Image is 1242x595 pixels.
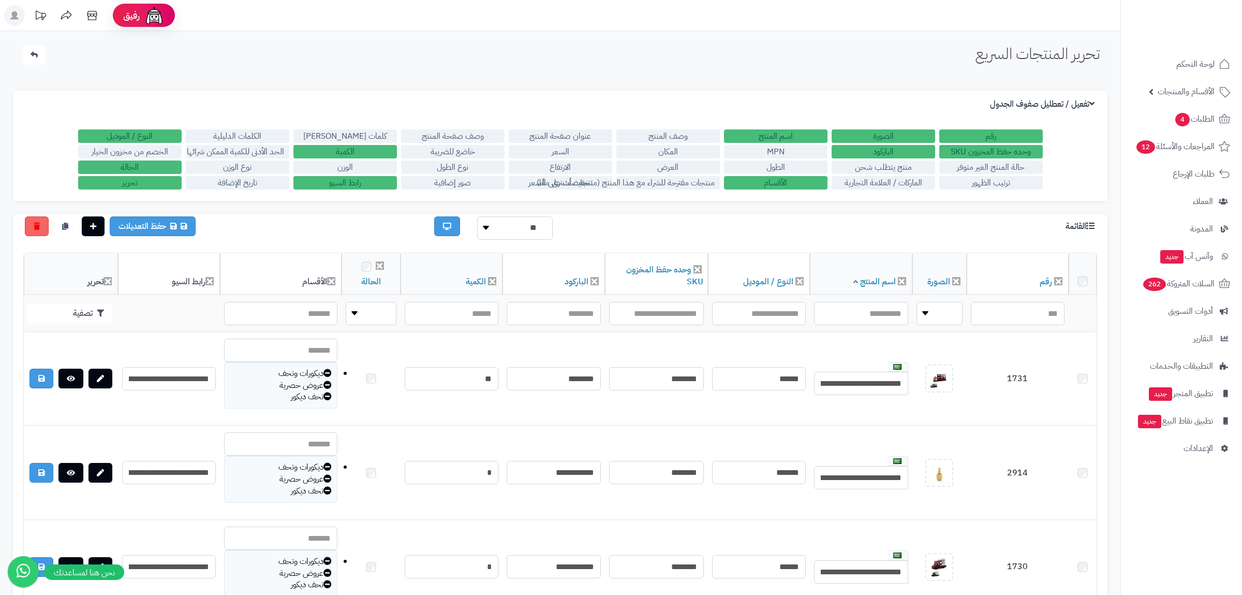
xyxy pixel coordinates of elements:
a: تحديثات المنصة [27,5,53,28]
a: التطبيقات والخدمات [1127,354,1236,379]
span: طلبات الإرجاع [1173,167,1215,181]
img: logo-2.png [1172,22,1232,43]
a: اسم المنتج [853,275,896,288]
span: العملاء [1193,194,1213,209]
span: 4 [1175,112,1190,126]
label: صور إضافية [401,176,505,190]
label: الباركود [832,145,935,158]
span: تطبيق المتجر [1148,386,1213,401]
img: العربية [893,364,901,370]
a: السلات المتروكة262 [1127,271,1236,296]
a: تطبيق نقاط البيعجديد [1127,409,1236,433]
span: لوحة التحكم [1176,57,1215,71]
div: تحف ديكور [230,391,332,403]
img: العربية [893,553,901,558]
a: العملاء [1127,189,1236,214]
h3: تفعيل / تعطليل صفوف الجدول [990,99,1097,109]
label: كلمات [PERSON_NAME] [293,129,397,143]
label: وصف صفحة المنتج [401,129,505,143]
h1: تحرير المنتجات السريع [975,45,1100,62]
a: أدوات التسويق [1127,299,1236,324]
label: ترتيب الظهور [939,176,1043,190]
span: 262 [1143,277,1166,291]
label: رابط السيو [293,176,397,190]
div: تحف ديكور [230,485,332,497]
th: رابط السيو [118,254,220,295]
label: الوزن [293,161,397,174]
a: الباركود [565,275,588,288]
label: نوع الطول [401,161,505,174]
a: لوحة التحكم [1127,52,1236,77]
label: تاريخ الإضافة [186,176,289,190]
td: 1731 [967,332,1069,426]
span: السلات المتروكة [1142,277,1215,291]
span: تطبيق نقاط البيع [1137,414,1213,428]
a: النوع / الموديل [743,275,793,288]
span: أدوات التسويق [1168,304,1213,318]
span: جديد [1138,415,1161,428]
a: وآتس آبجديد [1127,244,1236,269]
label: خاضع للضريبة [401,145,505,158]
img: ai-face.png [144,5,165,26]
span: 12 [1136,140,1155,154]
a: المراجعات والأسئلة12 [1127,134,1236,159]
label: الصورة [832,129,935,143]
span: جديد [1149,387,1172,401]
span: جديد [1160,250,1184,264]
a: وحده حفظ المخزون SKU [626,264,703,288]
div: عروض حصرية [230,380,332,391]
label: منتج يتطلب شحن [832,161,935,174]
label: تحرير [78,176,182,190]
div: تحف ديكور [230,579,332,591]
label: تخفيضات على السعر [509,176,612,190]
a: رقم [1040,275,1052,288]
label: الكلمات الدليلية [186,129,289,143]
button: تصفية [26,303,112,323]
a: تطبيق المتجرجديد [1127,381,1236,406]
label: عنوان صفحة المنتج [509,129,612,143]
span: التطبيقات والخدمات [1150,359,1213,373]
span: الإعدادات [1184,441,1213,456]
label: وصف المنتج [616,129,720,143]
td: 2914 [967,426,1069,520]
a: الإعدادات [1127,436,1236,461]
span: المراجعات والأسئلة [1135,139,1215,154]
h3: القائمة [1066,222,1097,231]
img: العربية [893,458,901,464]
label: الارتفاع [509,161,612,174]
div: ديكورات وتحف [230,368,332,380]
span: المدونة [1190,222,1213,236]
a: حفظ التعديلات [110,216,196,236]
th: تحرير [24,254,118,295]
span: رفيق [123,9,140,22]
a: التقارير [1127,326,1236,351]
a: الطلبات4 [1127,107,1236,132]
span: الأقسام والمنتجات [1158,84,1215,99]
label: اسم المنتج [724,129,827,143]
label: حالة المنتج الغير متوفر [939,161,1043,174]
label: الخصم من مخزون الخيار [78,145,182,158]
label: منتجات مقترحة للشراء مع هذا المنتج (منتجات تُشترى معًا) [616,176,720,190]
label: الطول [724,161,827,174]
a: المدونة [1127,216,1236,241]
label: الكمية [293,145,397,158]
th: الأقسام [220,254,342,295]
a: الكمية [466,275,486,288]
label: نوع الوزن [186,161,289,174]
label: الحالة [78,161,182,174]
div: عروض حصرية [230,473,332,485]
label: الأقسام [724,176,827,190]
label: السعر [509,145,612,158]
span: وآتس آب [1159,249,1213,264]
label: الحد الأدنى للكمية الممكن شرائها [186,145,289,158]
div: ديكورات وتحف [230,461,332,473]
span: التقارير [1193,331,1213,346]
label: النوع / الموديل [78,129,182,143]
label: الماركات / العلامة التجارية [832,176,935,190]
label: المكان [616,145,720,158]
a: الحالة [361,275,381,288]
label: رقم [939,129,1043,143]
label: العرض [616,161,720,174]
label: MPN [724,145,827,158]
div: ديكورات وتحف [230,556,332,568]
